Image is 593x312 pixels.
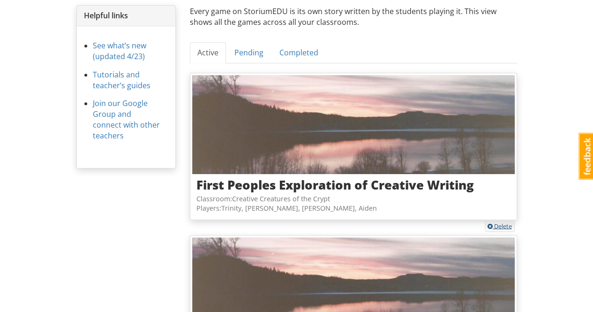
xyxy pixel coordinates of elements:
a: Join our Google Group and connect with other teachers [93,98,160,141]
a: Delete [488,221,512,230]
h3: First Peoples Exploration of Creative Writing [196,178,510,192]
a: Active [190,42,226,63]
div: Helpful links [77,6,176,26]
a: First Peoples Exploration of Creative WritingClassroom:Creative Creatures of the CryptPlayers:Tri... [190,73,517,220]
p: Classroom: Creative Creatures of the Crypt Players: Trinity, [PERSON_NAME], [PERSON_NAME], Aiden [196,194,510,213]
a: Pending [227,42,271,63]
p: Every game on StoriumEDU is its own story written by the students playing it. This view shows all... [190,6,517,37]
a: Tutorials and teacher’s guides [93,69,150,91]
a: Completed [272,42,326,63]
a: See what’s new (updated 4/23) [93,40,146,61]
img: a0nw6ss4o7hm6ejcrgie.jpg [192,75,515,175]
